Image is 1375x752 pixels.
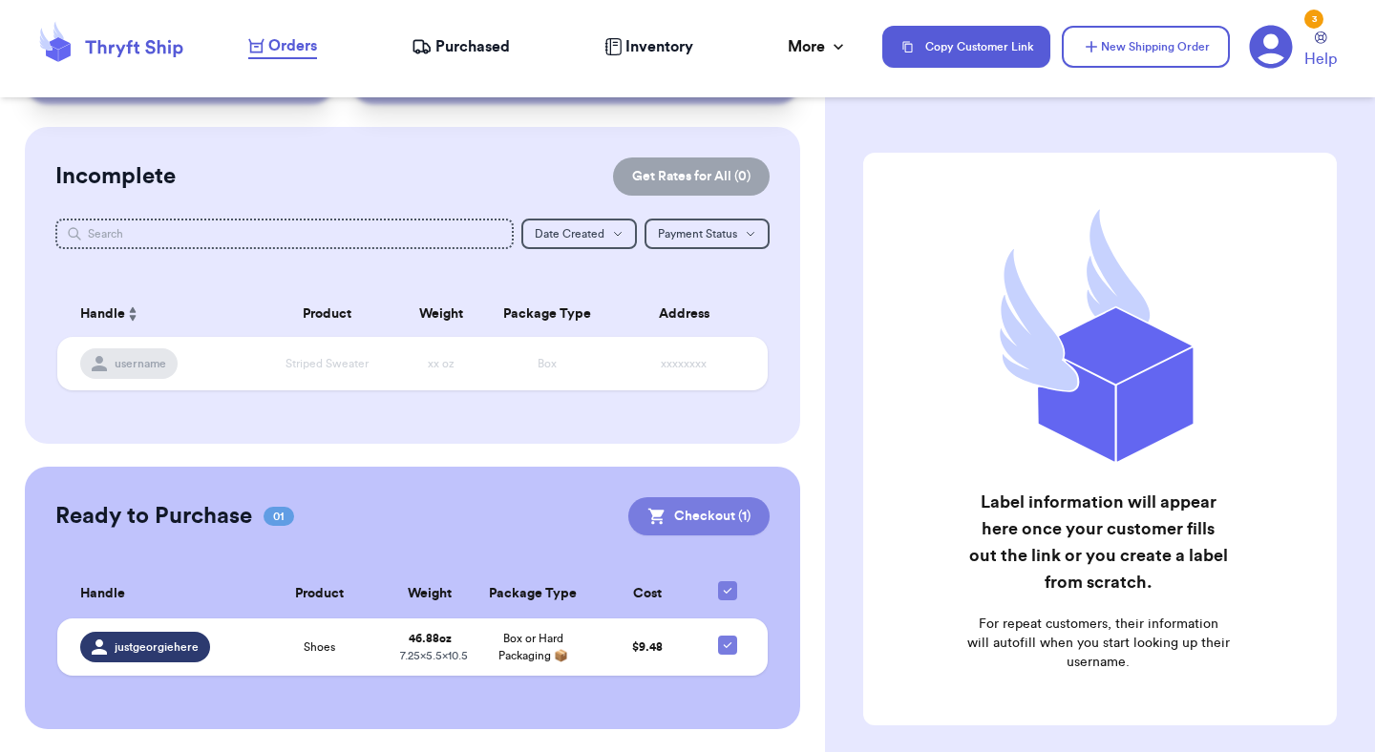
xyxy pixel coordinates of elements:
span: Shoes [304,639,335,655]
th: Weight [398,291,483,337]
button: Checkout (1) [628,497,770,535]
button: Sort ascending [125,303,140,325]
h2: Incomplete [55,161,176,192]
span: username [115,356,166,371]
button: Payment Status [645,219,770,249]
th: Address [611,291,768,337]
span: $ 9.48 [632,641,663,653]
th: Package Type [471,570,595,618]
span: Box or Hard Packaging 📦 [498,633,568,661]
th: Package Type [483,291,611,337]
span: Striped Sweater [286,358,369,369]
span: Handle [80,304,125,324]
h2: Label information will appear here once your customer fills out the link or you create a label fr... [966,489,1230,595]
p: For repeat customers, their information will autofill when you start looking up their username. [966,615,1230,672]
strong: 46.88 oz [409,633,452,644]
button: Copy Customer Link [882,26,1050,68]
a: Help [1304,31,1337,71]
button: Date Created [521,219,637,249]
span: Orders [268,34,317,57]
span: Inventory [625,35,693,58]
span: Box [538,358,557,369]
a: 3 [1249,25,1293,69]
button: Get Rates for All (0) [613,157,770,196]
div: 3 [1304,10,1323,29]
span: Purchased [435,35,510,58]
span: Handle [80,584,125,604]
th: Cost [595,570,698,618]
input: Search [55,219,514,249]
a: Inventory [604,35,693,58]
th: Product [256,291,398,337]
a: Purchased [412,35,510,58]
span: Help [1304,48,1337,71]
span: justgeorgiehere [115,639,199,655]
th: Weight [389,570,472,618]
span: Date Created [535,228,604,240]
span: xxxxxxxx [661,358,707,369]
h2: Ready to Purchase [55,501,252,532]
span: Payment Status [658,228,737,240]
th: Product [250,570,389,618]
span: xx oz [428,358,455,369]
button: New Shipping Order [1062,26,1230,68]
span: 01 [264,507,294,526]
div: More [788,35,848,58]
span: 7.25 x 5.5 x 10.5 [400,650,468,661]
a: Orders [248,34,317,59]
